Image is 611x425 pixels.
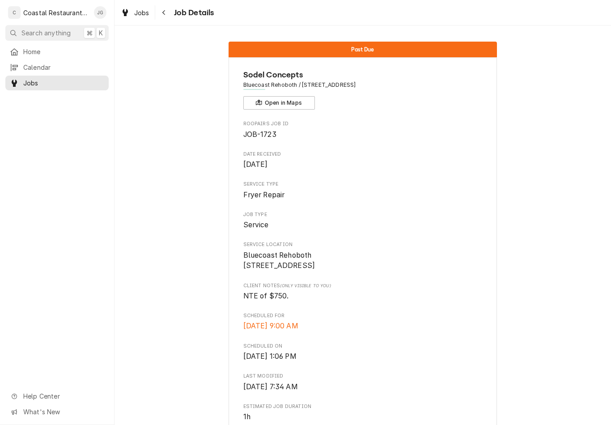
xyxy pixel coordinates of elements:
div: Job Type [243,211,483,230]
span: What's New [23,407,103,416]
span: Last Modified [243,373,483,380]
div: Status [229,42,497,57]
span: Scheduled On [243,343,483,350]
div: Roopairs Job ID [243,120,483,140]
div: [object Object] [243,282,483,302]
span: Bluecoast Rehoboth [STREET_ADDRESS] [243,251,315,270]
div: Client Information [243,69,483,110]
span: [DATE] 9:00 AM [243,322,298,330]
div: Service Type [243,181,483,200]
span: Past Due [351,47,374,52]
div: Date Received [243,151,483,170]
div: Estimated Job Duration [243,403,483,422]
span: Calendar [23,63,104,72]
span: Service [243,221,269,229]
div: Scheduled For [243,312,483,331]
span: [DATE] 7:34 AM [243,382,298,391]
span: Estimated Job Duration [243,412,483,422]
span: Name [243,69,483,81]
span: [object Object] [243,291,483,302]
span: Client Notes [243,282,483,289]
span: Scheduled On [243,351,483,362]
span: Roopairs Job ID [243,120,483,127]
div: Last Modified [243,373,483,392]
span: Fryer Repair [243,191,285,199]
span: Jobs [23,78,104,88]
span: Scheduled For [243,321,483,331]
span: Service Type [243,181,483,188]
span: Job Type [243,211,483,218]
span: Search anything [21,28,71,38]
a: Go to Help Center [5,389,109,404]
span: JOB-1723 [243,130,276,139]
button: Open in Maps [243,96,315,110]
span: NTE of $750. [243,292,289,300]
div: James Gatton's Avatar [94,6,106,19]
span: Job Type [243,220,483,230]
div: Service Location [243,241,483,271]
span: Home [23,47,104,56]
span: (Only Visible to You) [280,283,331,288]
span: [DATE] [243,160,268,169]
span: Date Received [243,159,483,170]
button: Navigate back [157,5,171,20]
a: Home [5,44,109,59]
span: Last Modified [243,382,483,392]
span: Address [243,81,483,89]
a: Jobs [117,5,153,20]
a: Jobs [5,76,109,90]
span: [DATE] 1:06 PM [243,352,297,361]
div: C [8,6,21,19]
div: Coastal Restaurant Repair [23,8,89,17]
span: 1h [243,412,250,421]
span: Service Location [243,250,483,271]
a: Calendar [5,60,109,75]
span: Help Center [23,391,103,401]
span: Jobs [134,8,149,17]
div: Scheduled On [243,343,483,362]
span: Roopairs Job ID [243,129,483,140]
span: Service Type [243,190,483,200]
div: JG [94,6,106,19]
span: K [99,28,103,38]
a: Go to What's New [5,404,109,419]
span: Scheduled For [243,312,483,319]
span: Service Location [243,241,483,248]
span: Job Details [171,7,214,19]
span: Date Received [243,151,483,158]
span: ⌘ [86,28,93,38]
button: Search anything⌘K [5,25,109,41]
span: Estimated Job Duration [243,403,483,410]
